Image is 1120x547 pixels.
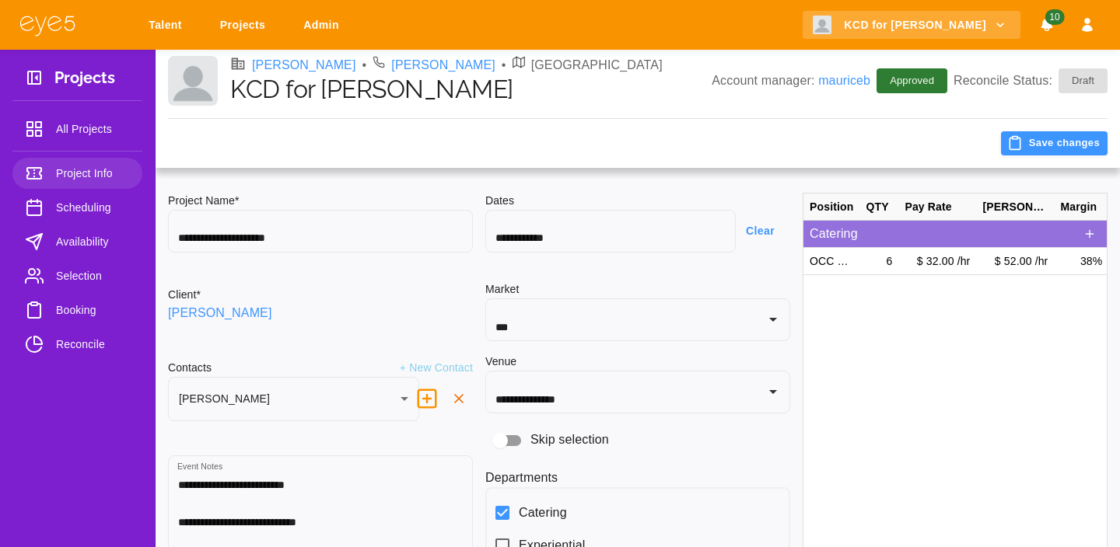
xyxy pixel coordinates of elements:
[12,113,142,145] a: All Projects
[12,294,142,326] a: Booking
[803,248,859,275] div: OCC Model Caterer
[12,192,142,223] a: Scheduling
[485,193,790,210] h6: Dates
[954,68,1108,93] p: Reconcile Status:
[362,56,367,75] li: •
[56,335,130,354] span: Reconcile
[293,11,355,40] a: Admin
[1033,11,1061,40] button: Notifications
[762,308,784,330] button: Open
[976,248,1054,275] div: $ 52.00 /hr
[168,193,473,210] h6: Project Name*
[400,360,473,377] p: + New Contact
[12,260,142,291] a: Selection
[56,301,130,319] span: Booking
[210,11,281,40] a: Projects
[859,248,898,275] div: 6
[1054,248,1108,275] div: 38%
[138,11,198,40] a: Talent
[391,56,495,75] a: [PERSON_NAME]
[818,74,870,87] a: mauriceb
[1045,9,1064,25] span: 10
[168,360,212,377] h6: Contacts
[168,56,218,106] img: Client logo
[252,56,356,75] a: [PERSON_NAME]
[409,381,445,416] button: delete
[445,385,473,413] button: delete
[1077,221,1102,246] div: outlined button group
[1054,193,1108,221] div: Margin
[803,11,1020,40] button: KCD for [PERSON_NAME]
[56,120,130,138] span: All Projects
[56,164,130,183] span: Project Info
[803,193,859,221] div: Position
[168,377,419,421] div: [PERSON_NAME]
[502,56,506,75] li: •
[230,75,712,104] h1: KCD for [PERSON_NAME]
[177,461,222,472] label: Event Notes
[519,503,567,522] span: Catering
[19,14,76,37] img: eye5
[859,193,898,221] div: QTY
[12,158,142,189] a: Project Info
[485,354,516,371] h6: Venue
[813,16,831,34] img: Client logo
[898,248,976,275] div: $ 32.00 /hr
[485,426,790,455] div: Skip selection
[898,193,976,221] div: Pay Rate
[736,217,790,246] button: Clear
[880,73,943,89] span: Approved
[12,329,142,360] a: Reconcile
[1062,73,1104,89] span: Draft
[54,68,115,92] h3: Projects
[168,287,201,304] h6: Client*
[976,193,1054,221] div: [PERSON_NAME]
[1077,221,1102,246] button: Add Position
[1001,131,1108,155] button: Save changes
[168,304,272,322] a: [PERSON_NAME]
[485,281,790,298] h6: Market
[810,225,1077,243] p: Catering
[12,226,142,257] a: Availability
[56,232,130,251] span: Availability
[712,71,870,90] p: Account manager:
[56,198,130,217] span: Scheduling
[485,468,790,487] h6: Departments
[762,381,784,402] button: Open
[531,56,663,75] p: [GEOGRAPHIC_DATA]
[56,267,130,285] span: Selection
